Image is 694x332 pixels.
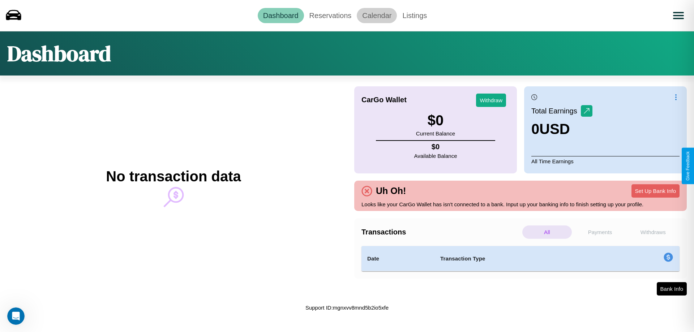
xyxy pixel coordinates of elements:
h4: Transaction Type [440,254,604,263]
p: Looks like your CarGo Wallet has isn't connected to a bank. Input up your banking info to finish ... [361,199,680,209]
h3: 0 USD [531,121,592,137]
p: All Time Earnings [531,156,680,166]
p: Withdraws [628,225,678,239]
h2: No transaction data [106,168,241,185]
h4: Date [367,254,429,263]
a: Reservations [304,8,357,23]
a: Calendar [357,8,397,23]
h4: $ 0 [414,143,457,151]
h1: Dashboard [7,39,111,68]
a: Dashboard [258,8,304,23]
p: Total Earnings [531,104,581,117]
p: All [522,225,572,239]
button: Set Up Bank Info [631,184,680,198]
p: Payments [575,225,625,239]
h4: Uh Oh! [372,186,410,196]
table: simple table [361,246,680,271]
h4: Transactions [361,228,520,236]
iframe: Intercom live chat [7,307,25,325]
p: Support ID: mgnxvv8mnd5b2io5xfe [305,303,389,312]
a: Listings [397,8,432,23]
p: Available Balance [414,151,457,161]
div: Give Feedback [685,151,690,181]
button: Withdraw [476,94,506,107]
h3: $ 0 [416,112,455,129]
button: Bank Info [657,282,687,296]
h4: CarGo Wallet [361,96,407,104]
p: Current Balance [416,129,455,138]
button: Open menu [668,5,689,26]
